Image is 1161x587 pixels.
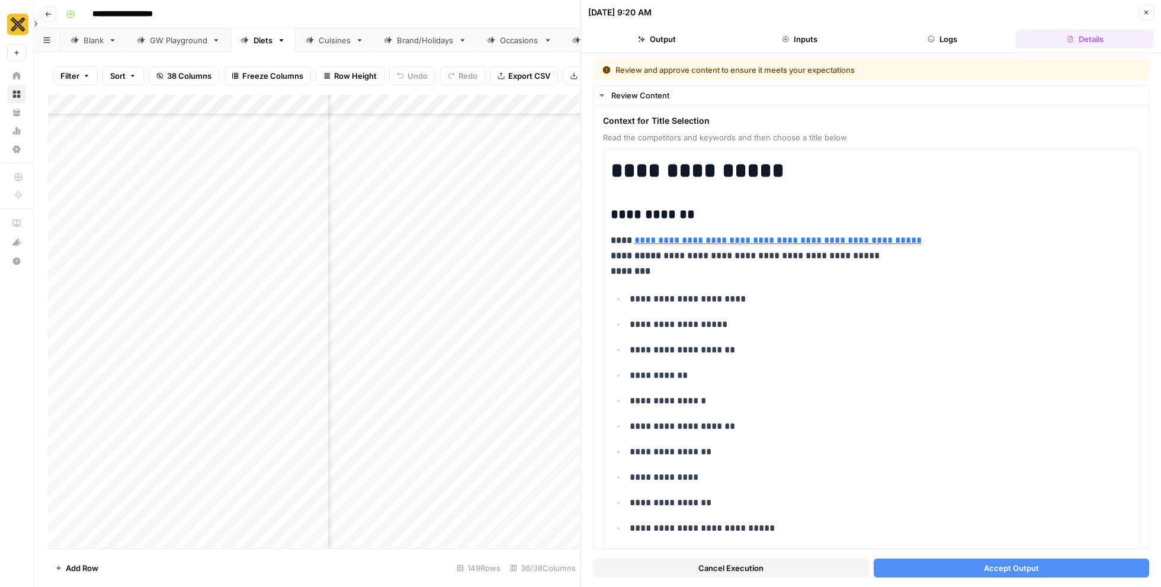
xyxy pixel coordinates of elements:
span: Add Row [66,562,98,574]
a: Brand/Holidays [374,28,477,52]
div: Review Content [611,89,1141,101]
span: Freeze Columns [242,70,303,82]
a: Diets [230,28,296,52]
a: Blank [60,28,127,52]
span: Accept Output [984,562,1039,574]
button: Filter [53,66,98,85]
div: Blank [84,34,104,46]
button: Add Row [48,559,105,578]
div: 149 Rows [452,559,505,578]
span: Redo [458,70,477,82]
div: Brand/Holidays [397,34,454,46]
button: What's new? [7,233,26,252]
a: Your Data [7,103,26,122]
a: Browse [7,85,26,104]
span: Cancel Execution [698,562,764,574]
button: 38 Columns [149,66,219,85]
button: Row Height [316,66,384,85]
span: Undo [408,70,428,82]
a: AirOps Academy [7,214,26,233]
div: 36/38 Columns [505,559,580,578]
a: Occasions [477,28,562,52]
div: [DATE] 9:20 AM [588,7,652,18]
a: Campaigns [562,28,650,52]
button: Details [1016,30,1154,49]
button: Output [588,30,726,49]
span: Read the competitors and keywords and then choose a title below [603,131,1139,143]
button: Help + Support [7,252,26,271]
button: Workspace: CookUnity [7,9,26,39]
button: Cancel Execution [593,559,869,578]
button: Accept Output [874,559,1150,578]
span: Filter [60,70,79,82]
button: Redo [440,66,485,85]
div: GW Playground [150,34,207,46]
a: Settings [7,140,26,159]
span: 38 Columns [167,70,211,82]
a: Home [7,66,26,85]
div: What's new? [8,233,25,251]
button: Logs [874,30,1012,49]
a: Cuisines [296,28,374,52]
div: Diets [254,34,272,46]
img: CookUnity Logo [7,14,28,35]
button: Undo [389,66,435,85]
div: Cuisines [319,34,351,46]
span: Row Height [334,70,377,82]
span: Sort [110,70,126,82]
div: Review and approve content to ensure it meets your expectations [602,64,998,76]
a: Usage [7,121,26,140]
button: Export CSV [490,66,558,85]
button: Sort [102,66,144,85]
button: Freeze Columns [224,66,311,85]
button: Review Content [594,86,1149,105]
span: Export CSV [508,70,550,82]
span: Context for Title Selection [603,115,1139,127]
div: Occasions [500,34,539,46]
button: Inputs [731,30,869,49]
a: GW Playground [127,28,230,52]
